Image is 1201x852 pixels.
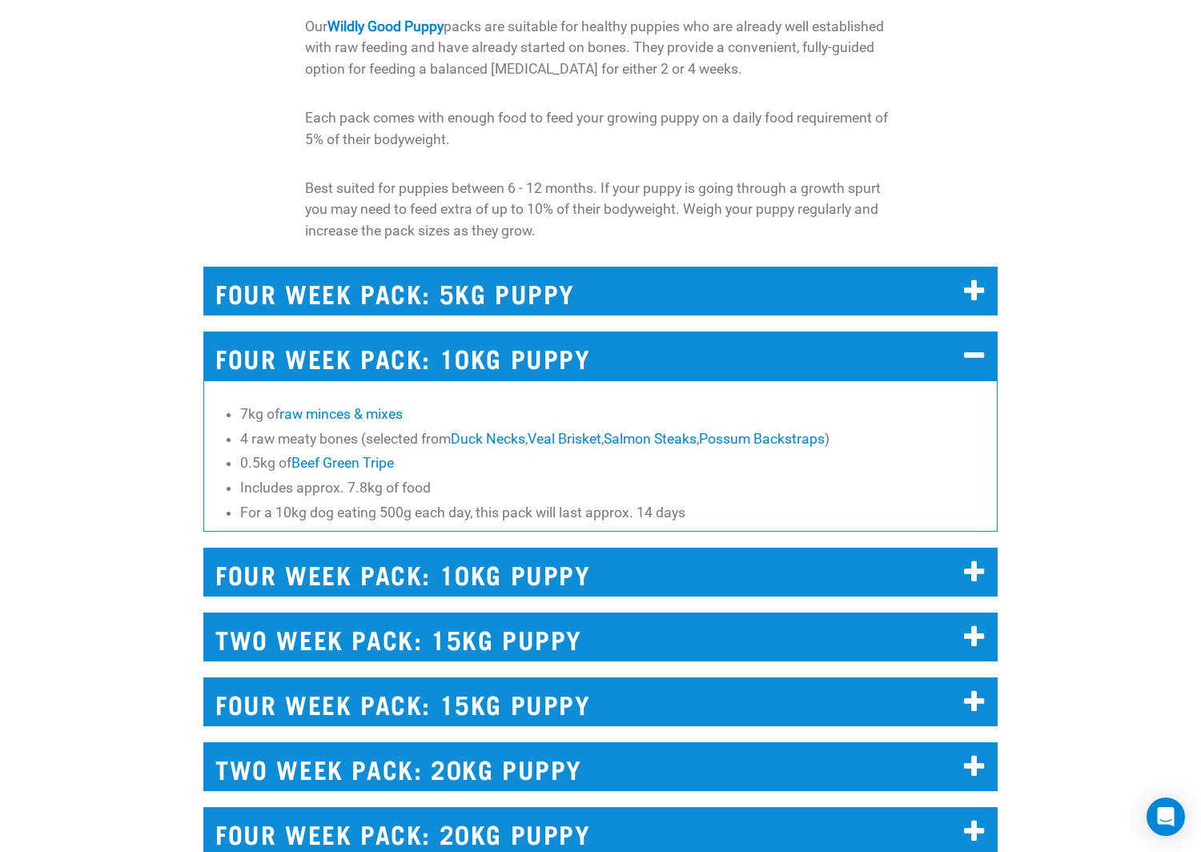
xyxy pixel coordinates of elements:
li: 4 raw meaty bones (selected from , , , ) [240,428,989,449]
li: 7kg of [240,404,989,424]
h2: TWO WEEK PACK: 15KG PUPPY [203,613,998,661]
h2: TWO WEEK PACK: 20KG PUPPY [203,742,998,791]
p: Each pack comes with enough food to feed your growing puppy on a daily food requirement of 5% of ... [305,107,896,150]
a: Duck Necks [451,431,525,447]
a: Veal Brisket [528,431,601,447]
h2: FOUR WEEK PACK: 5KG PUPPY [203,267,998,315]
li: Includes approx. 7.8kg of food [240,477,989,498]
p: Best suited for puppies between 6 - 12 months. If your puppy is going through a growth spurt you ... [305,178,896,241]
a: raw minces & mixes [279,406,403,422]
a: Possum Backstraps [699,431,825,447]
a: Salmon Steaks [604,431,697,447]
li: For a 10kg dog eating 500g each day, this pack will last approx. 14 days [240,502,989,523]
li: 0.5kg of [240,452,989,473]
div: Open Intercom Messenger [1147,798,1185,836]
h2: FOUR WEEK PACK: 10KG PUPPY [203,332,998,380]
a: Beef Green Tripe [291,455,394,471]
h2: FOUR WEEK PACK: 10KG PUPPY [203,548,998,597]
a: Wildly Good Puppy [327,18,444,34]
p: Our packs are suitable for healthy puppies who are already well established with raw feeding and ... [305,16,896,79]
h2: FOUR WEEK PACK: 15KG PUPPY [203,677,998,726]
